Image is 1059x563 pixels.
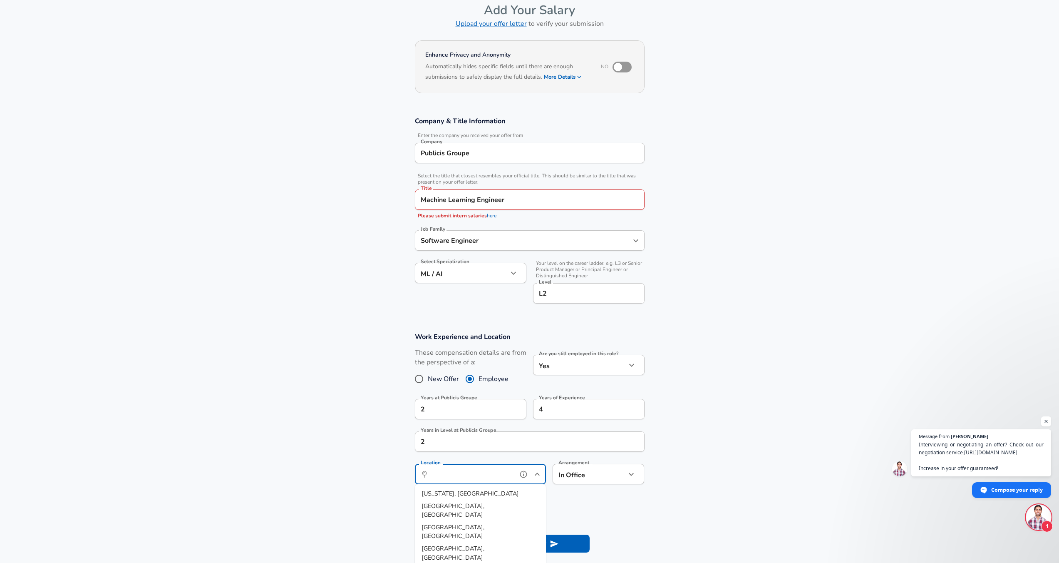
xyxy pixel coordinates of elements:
span: [PERSON_NAME] [951,434,988,438]
input: 0 [415,399,508,419]
a: here [487,212,496,219]
label: Level [539,279,551,284]
span: [GEOGRAPHIC_DATA], [GEOGRAPHIC_DATA] [422,502,484,519]
input: Google [419,147,641,159]
h4: Add Your Salary [415,2,645,18]
label: Select Specialization [421,259,469,264]
span: Please submit intern salaries [418,212,487,219]
span: 1 [1041,521,1053,532]
span: Enter the company you received your offer from [415,132,645,139]
label: Years at Publicis Groupe [421,395,477,400]
label: Company [421,139,442,144]
label: Years of Experience [539,395,585,400]
button: Open [630,235,642,247]
input: Software Engineer [419,234,628,247]
span: Your level on the career ladder. e.g. L3 or Senior Product Manager or Principal Engineer or Disti... [533,260,645,279]
button: Close [531,468,543,480]
button: More Details [544,71,582,83]
div: Yes [533,355,626,375]
label: Job Family [421,227,445,232]
input: Software Engineer [419,193,641,206]
label: Arrangement [558,460,589,465]
span: [GEOGRAPHIC_DATA], [GEOGRAPHIC_DATA] [422,523,484,541]
h4: Enhance Privacy and Anonymity [425,51,590,59]
h6: to verify your submission [415,18,645,30]
div: ML / AI [415,263,508,283]
h6: Automatically hides specific fields until there are enough submissions to safely display the full... [425,62,590,83]
h3: Company & Title Information [415,116,645,126]
div: In Office [553,464,614,484]
span: Compose your reply [991,483,1043,497]
span: Message from [919,434,950,438]
input: 1 [415,431,626,452]
span: Interviewing or negotiating an offer? Check out our negotiation service: Increase in your offer g... [919,441,1044,472]
a: Upload your offer letter [456,19,527,28]
label: Years in Level at Publicis Groupe [421,428,496,433]
span: [GEOGRAPHIC_DATA], [GEOGRAPHIC_DATA] [422,544,484,562]
label: Location [421,460,440,465]
div: Open chat [1026,505,1051,530]
span: New Offer [428,374,459,384]
button: help [517,468,530,481]
label: Are you still employed in this role? [539,351,618,356]
span: No [601,63,608,70]
input: 7 [533,399,626,419]
span: Employee [479,374,508,384]
span: Select the title that closest resembles your official title. This should be similar to the title ... [415,173,645,185]
span: [US_STATE], [GEOGRAPHIC_DATA] [422,489,519,498]
label: Title [421,186,432,191]
label: These compensation details are from the perspective of a: [415,348,526,367]
input: L3 [537,287,641,300]
h3: Work Experience and Location [415,332,645,341]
